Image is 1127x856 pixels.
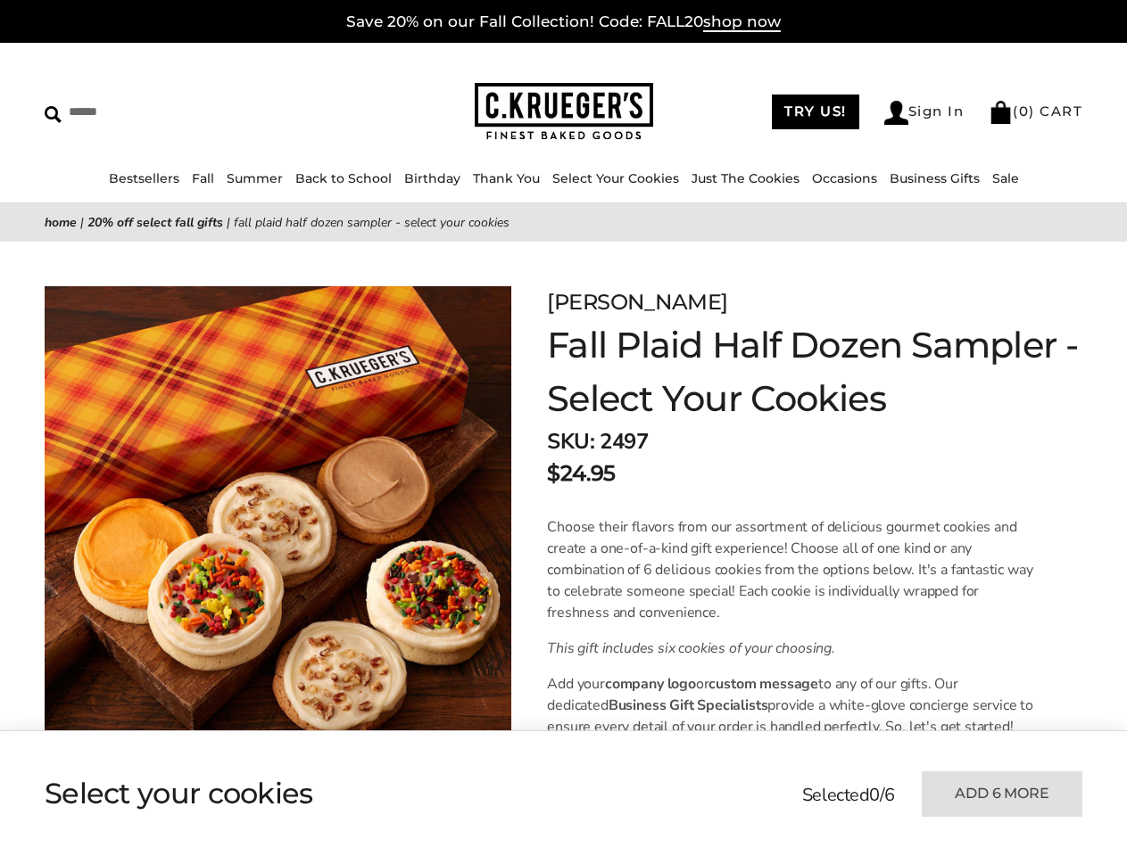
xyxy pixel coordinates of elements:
[346,12,781,32] a: Save 20% on our Fall Collection! Code: FALL20shop now
[992,170,1019,186] a: Sale
[227,170,283,186] a: Summer
[109,170,179,186] a: Bestsellers
[772,95,859,129] a: TRY US!
[989,101,1013,124] img: Bag
[605,674,696,694] b: company logo
[600,427,648,456] span: 2497
[1019,103,1030,119] span: 0
[234,214,510,231] span: Fall Plaid Half Dozen Sampler - Select Your Cookies
[884,783,895,807] span: 6
[45,98,282,126] input: Search
[884,101,965,125] a: Sign In
[547,427,594,456] strong: SKU:
[547,638,835,658] em: This gift includes six cookies of your choosing.
[709,674,818,694] b: custom message
[45,106,62,123] img: Search
[812,170,877,186] a: Occasions
[552,170,679,186] a: Select Your Cookies
[547,516,1035,623] p: Choose their flavors from our assortment of delicious gourmet cookies and create a one-of-a-kind ...
[87,214,223,231] a: 20% Off Select Fall Gifts
[692,170,800,186] a: Just The Cookies
[404,170,460,186] a: Birthday
[295,170,392,186] a: Back to School
[703,12,781,32] span: shop now
[192,170,214,186] a: Fall
[922,771,1082,817] button: Add 6 more
[80,214,84,231] span: |
[227,214,230,231] span: |
[869,783,880,807] span: 0
[890,170,980,186] a: Business Gifts
[609,695,768,715] b: Business Gift Specialists
[475,83,653,141] img: C.KRUEGER'S
[547,673,1035,780] p: Add your or to any of our gifts. Our dedicated provide a white-glove concierge service to ensure ...
[473,170,540,186] a: Thank You
[45,286,511,753] img: Fall Plaid Half Dozen Sampler - Select Your Cookies
[547,457,615,490] p: $24.95
[884,101,908,125] img: Account
[45,212,1082,233] nav: breadcrumbs
[45,214,77,231] a: Home
[802,782,895,809] p: Selected /
[989,103,1082,119] a: (0) CART
[547,318,1082,425] h1: Fall Plaid Half Dozen Sampler - Select Your Cookies
[547,286,1082,318] p: [PERSON_NAME]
